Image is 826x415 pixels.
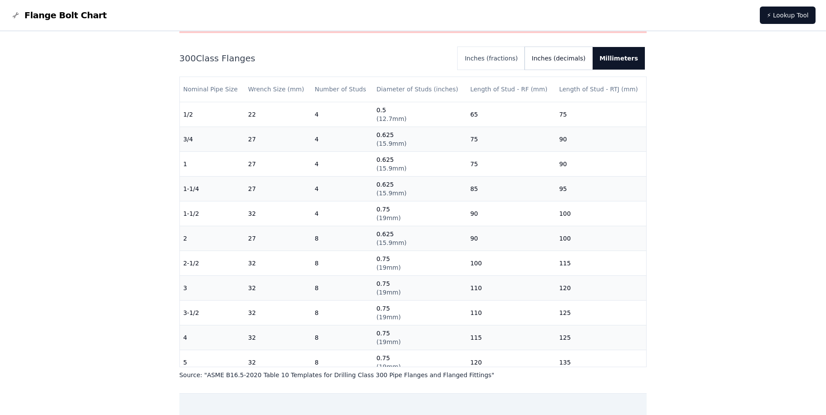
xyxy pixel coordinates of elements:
a: ⚡ Lookup Tool [760,7,816,24]
td: 4 [311,201,373,226]
span: ( 12.7mm ) [376,115,406,122]
td: 120 [556,275,646,300]
td: 2 [180,226,245,251]
td: 32 [245,275,311,300]
td: 32 [245,251,311,275]
td: 27 [245,226,311,251]
td: 65 [467,102,556,127]
td: 110 [467,275,556,300]
td: 90 [556,151,646,176]
td: 0.625 [373,226,466,251]
td: 8 [311,251,373,275]
td: 1/2 [180,102,245,127]
img: Flange Bolt Chart Logo [10,10,21,20]
td: 4 [311,127,373,151]
td: 0.75 [373,251,466,275]
button: Millimeters [593,47,645,70]
td: 120 [467,350,556,375]
td: 32 [245,201,311,226]
td: 100 [556,201,646,226]
td: 0.75 [373,350,466,375]
td: 110 [467,300,556,325]
td: 27 [245,151,311,176]
td: 100 [467,251,556,275]
td: 0.75 [373,300,466,325]
td: 0.75 [373,201,466,226]
span: ( 19mm ) [376,338,401,345]
td: 95 [556,176,646,201]
span: Flange Bolt Chart [24,9,107,21]
td: 1-1/4 [180,176,245,201]
td: 27 [245,176,311,201]
td: 75 [556,102,646,127]
td: 90 [467,201,556,226]
button: Inches (decimals) [525,47,592,70]
span: ( 15.9mm ) [376,165,406,172]
td: 125 [556,300,646,325]
td: 0.625 [373,127,466,151]
span: ( 19mm ) [376,289,401,296]
td: 0.625 [373,151,466,176]
td: 115 [467,325,556,350]
td: 22 [245,102,311,127]
td: 27 [245,127,311,151]
td: 8 [311,325,373,350]
h2: 300 Class Flanges [179,52,451,64]
td: 75 [467,127,556,151]
td: 1-1/2 [180,201,245,226]
td: 4 [311,176,373,201]
th: Nominal Pipe Size [180,77,245,102]
td: 0.75 [373,325,466,350]
td: 4 [311,151,373,176]
td: 1 [180,151,245,176]
td: 5 [180,350,245,375]
th: Number of Studs [311,77,373,102]
span: ( 19mm ) [376,214,401,221]
td: 3/4 [180,127,245,151]
td: 90 [556,127,646,151]
td: 32 [245,350,311,375]
td: 32 [245,325,311,350]
span: ( 15.9mm ) [376,190,406,197]
td: 8 [311,275,373,300]
th: Length of Stud - RTJ (mm) [556,77,646,102]
td: 8 [311,300,373,325]
span: ( 19mm ) [376,363,401,370]
td: 4 [311,102,373,127]
td: 85 [467,176,556,201]
p: Source: " ASME B16.5-2020 Table 10 Templates for Drilling Class 300 Pipe Flanges and Flanged Fitt... [179,371,647,379]
td: 2-1/2 [180,251,245,275]
td: 75 [467,151,556,176]
td: 135 [556,350,646,375]
td: 0.625 [373,176,466,201]
span: ( 15.9mm ) [376,239,406,246]
th: Wrench Size (mm) [245,77,311,102]
td: 125 [556,325,646,350]
td: 100 [556,226,646,251]
td: 0.75 [373,275,466,300]
td: 0.5 [373,102,466,127]
span: ( 19mm ) [376,264,401,271]
span: ( 15.9mm ) [376,140,406,147]
th: Length of Stud - RF (mm) [467,77,556,102]
td: 3-1/2 [180,300,245,325]
th: Diameter of Studs (inches) [373,77,466,102]
td: 8 [311,350,373,375]
td: 8 [311,226,373,251]
td: 115 [556,251,646,275]
button: Inches (fractions) [458,47,525,70]
td: 32 [245,300,311,325]
td: 90 [467,226,556,251]
td: 4 [180,325,245,350]
td: 3 [180,275,245,300]
a: Flange Bolt Chart LogoFlange Bolt Chart [10,9,107,21]
span: ( 19mm ) [376,314,401,321]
